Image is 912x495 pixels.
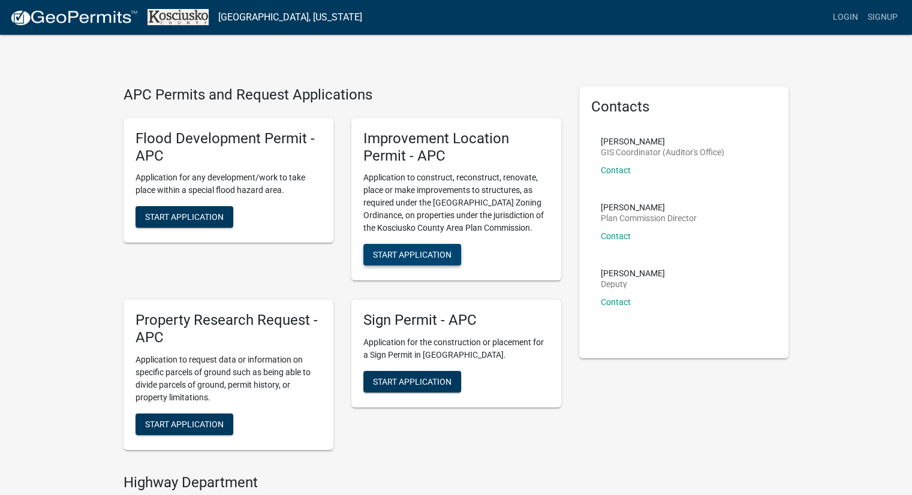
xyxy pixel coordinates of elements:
[145,212,224,222] span: Start Application
[218,7,362,28] a: [GEOGRAPHIC_DATA], [US_STATE]
[363,130,549,165] h5: Improvement Location Permit - APC
[136,206,233,228] button: Start Application
[601,203,697,212] p: [PERSON_NAME]
[363,244,461,265] button: Start Application
[601,214,697,222] p: Plan Commission Director
[601,165,631,175] a: Contact
[601,280,665,288] p: Deputy
[601,148,724,156] p: GIS Coordinator (Auditor's Office)
[363,336,549,361] p: Application for the construction or placement for a Sign Permit in [GEOGRAPHIC_DATA].
[373,377,452,387] span: Start Application
[124,474,561,491] h4: Highway Department
[136,312,321,346] h5: Property Research Request - APC
[148,9,209,25] img: Kosciusko County, Indiana
[136,354,321,404] p: Application to request data or information on specific parcels of ground such as being able to di...
[363,371,461,393] button: Start Application
[863,6,902,29] a: Signup
[136,171,321,197] p: Application for any development/work to take place within a special flood hazard area.
[363,312,549,329] h5: Sign Permit - APC
[373,250,452,259] span: Start Application
[136,413,233,435] button: Start Application
[601,231,631,241] a: Contact
[136,130,321,165] h5: Flood Development Permit - APC
[124,86,561,104] h4: APC Permits and Request Applications
[601,297,631,307] a: Contact
[145,419,224,428] span: Start Application
[828,6,863,29] a: Login
[601,137,724,146] p: [PERSON_NAME]
[591,98,777,116] h5: Contacts
[601,269,665,277] p: [PERSON_NAME]
[363,171,549,234] p: Application to construct, reconstruct, renovate, place or make improvements to structures, as req...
